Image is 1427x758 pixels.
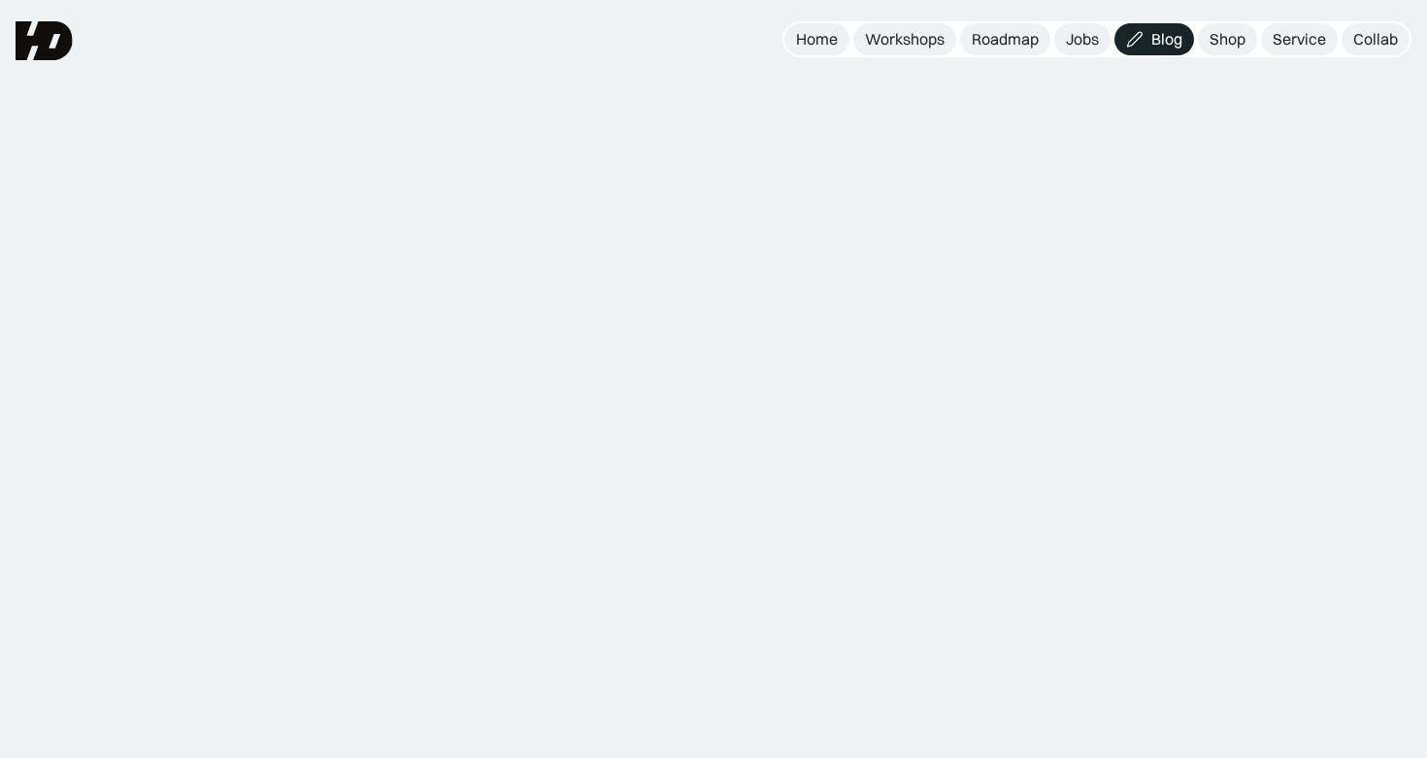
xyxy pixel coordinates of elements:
div: Roadmap [972,29,1039,49]
div: Home [796,29,838,49]
div: Kembali [405,142,461,162]
div: Shop [1210,29,1245,49]
div: Workshops [865,29,945,49]
a: Shop [1198,23,1257,55]
div: Collab [1353,29,1398,49]
div: Service [1273,29,1326,49]
a: Workshops [853,23,956,55]
a: Service [1261,23,1338,55]
div: Career [374,305,416,321]
a: Collab [1342,23,1410,55]
div: 3 menit baca [428,305,507,321]
div: Jobs [1066,29,1099,49]
div: Struktur Portfolio UI UX Design Auto Approve [374,191,1053,289]
div: · [418,305,426,321]
a: Roadmap [960,23,1050,55]
a: Jobs [1054,23,1111,55]
a: Blog [1114,23,1194,55]
div: Blog [1151,29,1182,49]
a: Home [784,23,849,55]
